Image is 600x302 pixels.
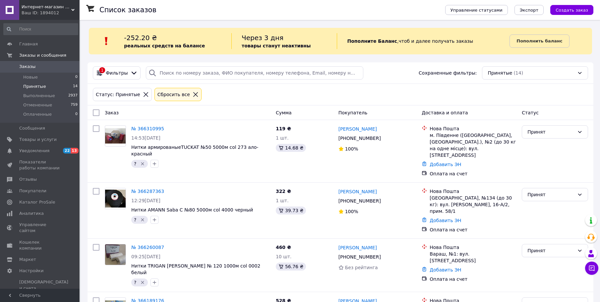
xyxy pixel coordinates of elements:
[430,170,516,177] div: Оплата на счет
[527,191,574,198] div: Принят
[68,93,78,99] span: 2937
[276,126,291,131] span: 119 ₴
[488,70,512,76] span: Принятые
[338,110,368,115] span: Покупатель
[337,33,510,49] div: , чтоб и далее получать заказы
[140,280,145,285] svg: Удалить метку
[276,245,291,250] span: 460 ₴
[134,161,136,166] span: ?
[514,5,544,15] button: Экспорт
[510,34,569,48] a: Пополнить баланс
[19,239,61,251] span: Кошелек компании
[71,148,78,153] span: 13
[131,254,160,259] span: 09:25[DATE]
[105,190,126,207] img: Фото товару
[19,188,46,194] span: Покупатели
[19,137,57,143] span: Товары и услуги
[131,126,164,131] a: № 366310995
[276,144,306,152] div: 14.68 ₴
[23,93,55,99] span: Выполненные
[430,195,516,214] div: [GEOGRAPHIC_DATA], №134 (до 30 кг): вул. [PERSON_NAME], 16-А/2, прим. 58/1
[124,43,205,48] b: реальных средств на балансе
[131,145,258,156] a: Нитки армированыеTUCKAT №50 5000м col 273 ало-красный
[19,41,38,47] span: Главная
[73,84,78,90] span: 14
[75,74,78,80] span: 0
[585,262,598,275] button: Чат с покупателем
[513,70,523,76] span: (14)
[23,84,46,90] span: Принятые
[105,110,119,115] span: Заказ
[430,267,461,272] a: Добавить ЭН
[131,189,164,194] a: № 366287363
[134,280,136,285] span: ?
[337,134,382,143] div: [PHONE_NUMBER]
[131,198,160,203] span: 12:29[DATE]
[19,199,55,205] span: Каталог ProSale
[105,125,126,147] a: Фото товару
[544,7,593,12] a: Создать заказ
[527,247,574,254] div: Принят
[430,162,461,167] a: Добавить ЭН
[338,188,377,195] a: [PERSON_NAME]
[105,244,126,265] img: Фото товару
[106,70,128,76] span: Фильтры
[445,5,508,15] button: Управление статусами
[19,52,66,58] span: Заказы и сообщения
[430,244,516,251] div: Нова Пошта
[23,111,52,117] span: Оплаченные
[276,189,291,194] span: 322 ₴
[430,132,516,158] div: м. Південне ([GEOGRAPHIC_DATA], [GEOGRAPHIC_DATA].), №2 (до 30 кг на одне місце): вул. [STREET_AD...
[242,43,311,48] b: товары станут неактивны
[94,91,142,98] div: Статус: Принятые
[19,148,49,154] span: Уведомления
[242,34,283,42] span: Через 3 дня
[338,126,377,132] a: [PERSON_NAME]
[430,125,516,132] div: Нова Пошта
[520,8,538,13] span: Экспорт
[276,254,292,259] span: 10 шт.
[124,34,157,42] span: -252.20 ₴
[146,66,363,80] input: Поиск по номеру заказа, ФИО покупателя, номеру телефона, Email, номеру накладной
[19,159,61,171] span: Показатели работы компании
[450,8,503,13] span: Управление статусами
[276,263,306,271] div: 56.76 ₴
[337,196,382,206] div: [PHONE_NUMBER]
[134,217,136,222] span: ?
[430,251,516,264] div: Вараш, №1: вул. [STREET_ADDRESS]
[101,36,111,46] img: :exclamation:
[140,161,145,166] svg: Удалить метку
[419,70,477,76] span: Сохраненные фильтры:
[99,6,156,14] h1: Список заказов
[19,176,37,182] span: Отзывы
[71,102,78,108] span: 759
[19,125,45,131] span: Сообщения
[338,244,377,251] a: [PERSON_NAME]
[422,110,468,115] span: Доставка и оплата
[19,268,43,274] span: Настройки
[345,209,358,214] span: 100%
[430,226,516,233] div: Оплата на счет
[131,263,260,275] a: Нитки TRIGAN [PERSON_NAME] № 120 1000м col 0002 белый
[19,64,35,70] span: Заказы
[19,211,44,216] span: Аналитика
[23,102,52,108] span: Отмененные
[3,23,78,35] input: Поиск
[337,252,382,262] div: [PHONE_NUMBER]
[276,198,289,203] span: 1 шт.
[131,207,253,212] a: Нитки AMANN Saba C №80 5000м col 4000 черный
[156,91,191,98] div: Сбросить все
[550,5,593,15] button: Создать заказ
[75,111,78,117] span: 0
[516,38,562,43] b: Пополнить баланс
[556,8,588,13] span: Создать заказ
[131,245,164,250] a: № 366260087
[131,135,160,141] span: 14:53[DATE]
[276,207,306,214] div: 39.73 ₴
[430,188,516,195] div: Нова Пошта
[430,276,516,282] div: Оплата на счет
[23,74,38,80] span: Новые
[430,218,461,223] a: Добавить ЭН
